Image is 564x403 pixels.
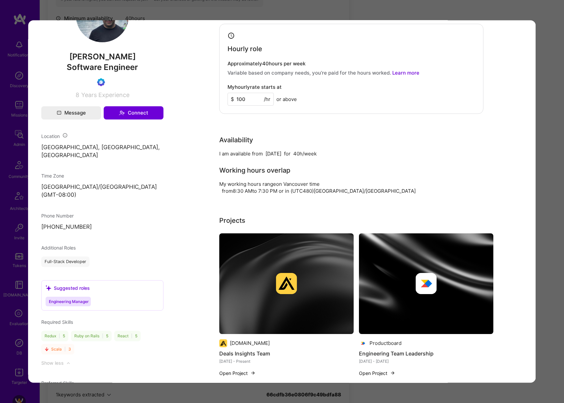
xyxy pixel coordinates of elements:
[81,91,129,98] span: Years Experience
[41,106,101,119] button: Message
[228,69,475,76] p: Variable based on company needs, you’re paid for the hours worked.
[390,370,395,375] img: arrow-right
[49,299,89,304] span: Engineering Manager
[114,330,141,341] div: React 5
[76,37,129,43] a: User Avatar
[250,370,256,375] img: arrow-right
[219,135,253,145] div: Availability
[230,339,270,346] div: [DOMAIN_NAME]
[219,150,263,157] div: I am available from
[45,347,49,351] i: icon Low
[228,92,274,105] input: XXX
[219,233,354,334] img: cover
[264,95,270,102] span: /hr
[231,95,234,102] span: $
[41,183,163,199] p: [GEOGRAPHIC_DATA]/[GEOGRAPHIC_DATA] (GMT-08:00 )
[359,369,395,376] button: Open Project
[41,256,89,267] div: Full-Stack Developer
[276,95,297,102] span: or above
[233,187,284,194] span: 8:30 AM to 7:30 PM or
[222,187,416,194] span: from in (UTC 480 ) [GEOGRAPHIC_DATA]/[GEOGRAPHIC_DATA]
[219,339,227,347] img: Company logo
[293,150,300,157] div: 40
[71,330,112,341] div: Ruby on Rails 5
[41,380,74,386] span: Preferred Skills
[67,62,138,72] span: Software Engineer
[41,359,64,366] div: Show less
[119,110,125,116] i: icon Connect
[359,233,493,334] img: cover
[41,245,76,250] span: Additional Roles
[219,165,290,175] div: Working hours overlap
[41,223,163,231] p: [PHONE_NUMBER]
[219,180,320,187] div: My working hours range on Vancouver time
[41,213,74,218] span: Phone Number
[46,284,90,291] div: Suggested roles
[228,32,235,39] i: icon Clock
[76,91,79,98] span: 8
[219,215,245,225] div: Projects
[57,110,61,115] i: icon Mail
[219,369,256,376] button: Open Project
[219,349,354,357] h4: Deals Insights Team
[359,349,493,357] h4: Engineering Team Leadership
[392,69,419,76] a: Learn more
[97,78,105,86] img: Evaluation Call Booked
[104,106,163,119] button: Connect
[228,84,282,90] h4: My hourly rate starts at
[284,150,291,157] div: for
[41,344,74,354] div: Scala 3
[228,60,475,66] h4: Approximately 40 hours per week
[59,333,60,338] span: |
[219,357,354,364] div: [DATE] - Present
[370,339,402,346] div: Productboard
[359,357,493,364] div: [DATE] - [DATE]
[41,132,163,139] div: Location
[41,51,163,61] span: [PERSON_NAME]
[359,339,367,347] img: Company logo
[265,150,281,157] div: [DATE]
[131,333,132,338] span: |
[64,346,66,352] span: |
[228,45,262,52] h4: Hourly role
[102,333,103,338] span: |
[41,319,73,324] span: Required Skills
[416,273,437,294] img: Company logo
[300,150,317,157] div: h/week
[41,330,68,341] div: Redux 5
[276,273,297,294] img: Company logo
[46,285,51,290] i: icon SuggestedTeams
[41,173,64,179] span: Time Zone
[41,143,163,159] p: [GEOGRAPHIC_DATA], [GEOGRAPHIC_DATA], [GEOGRAPHIC_DATA]
[28,20,536,383] div: modal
